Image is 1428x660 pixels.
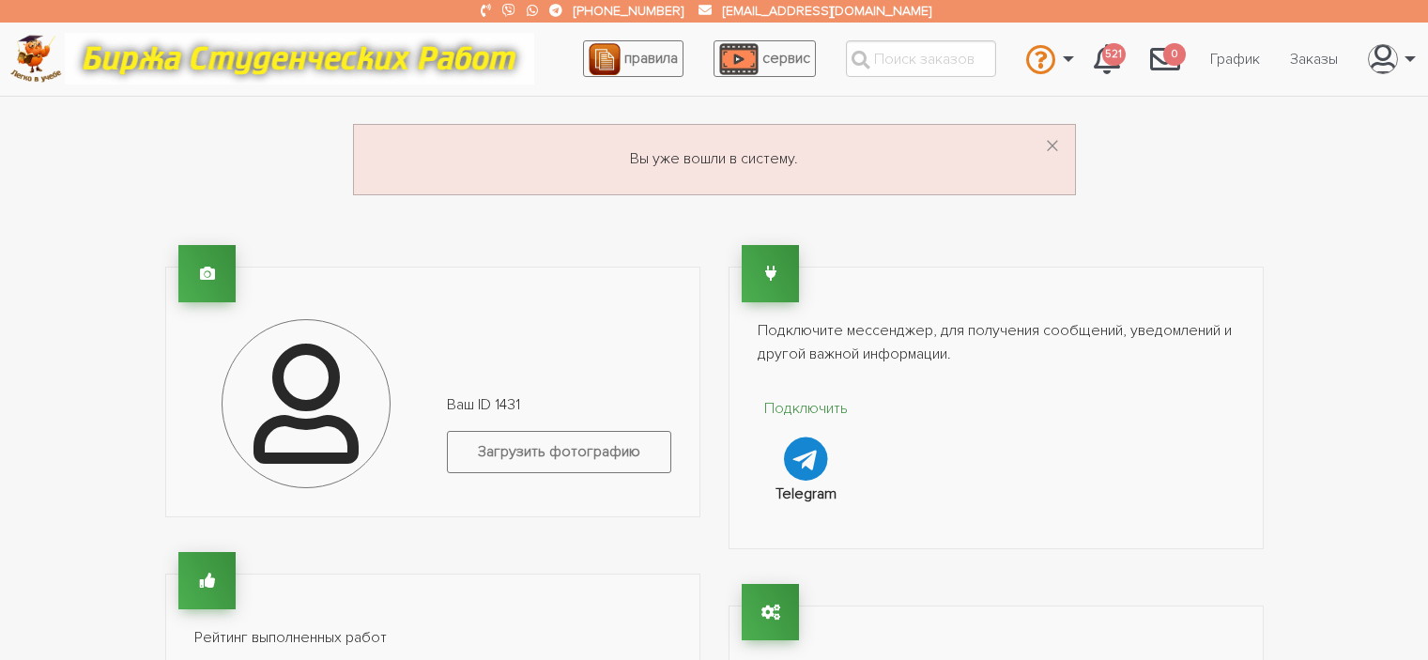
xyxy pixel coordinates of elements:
[758,397,856,422] p: Подключить
[846,40,996,77] input: Поиск заказов
[1102,43,1126,67] span: 521
[574,3,683,19] a: [PHONE_NUMBER]
[65,33,534,84] img: motto-12e01f5a76059d5f6a28199ef077b1f78e012cfde436ab5cf1d4517935686d32.gif
[1045,132,1060,162] button: Dismiss alert
[758,319,1235,367] p: Подключите мессенджер, для получения сообщений, уведомлений и другой важной информации.
[1135,34,1195,84] a: 0
[1275,41,1353,77] a: Заказы
[433,393,685,488] div: Ваш ID 1431
[714,40,816,77] a: сервис
[762,49,810,68] span: сервис
[1195,41,1275,77] a: График
[583,40,683,77] a: правила
[719,43,759,75] img: play_icon-49f7f135c9dc9a03216cfdbccbe1e3994649169d890fb554cedf0eac35a01ba8.png
[376,147,1052,172] p: Вы уже вошли в систему.
[1163,43,1186,67] span: 0
[589,43,621,75] img: agreement_icon-feca34a61ba7f3d1581b08bc946b2ec1ccb426f67415f344566775c155b7f62c.png
[758,397,856,481] a: Подключить
[1045,129,1060,165] span: ×
[447,431,671,473] label: Загрузить фотографию
[723,3,931,19] a: [EMAIL_ADDRESS][DOMAIN_NAME]
[624,49,678,68] span: правила
[10,35,62,83] img: logo-c4363faeb99b52c628a42810ed6dfb4293a56d4e4775eb116515dfe7f33672af.png
[1079,34,1135,84] a: 521
[775,484,837,503] strong: Telegram
[194,626,671,651] p: Рейтинг выполненных работ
